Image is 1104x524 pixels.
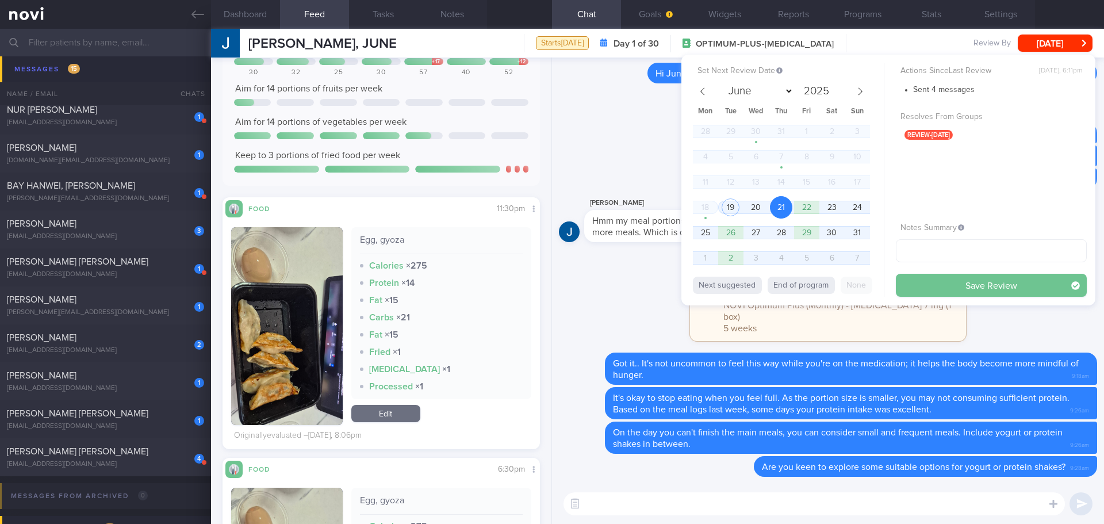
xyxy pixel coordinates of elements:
[795,196,818,219] span: August 22, 2025
[517,59,526,65] div: + 12
[655,69,1061,78] span: Hi June, [PERSON_NAME] here. I hope you continue prioritising protein and fibre intake this week 😊
[401,278,415,288] strong: × 14
[1039,67,1082,75] span: [DATE], 6:11pm
[614,38,659,49] strong: Day 1 of 30
[369,313,394,322] strong: Carbs
[7,270,204,279] div: [EMAIL_ADDRESS][DOMAIN_NAME]
[693,108,718,116] span: Mon
[319,68,358,77] div: 25
[592,216,1048,237] span: Hmm my meal portions are not consistent these days. It's quite wasteful. I find that i cnt finish...
[613,359,1079,380] span: Got it.. It's not uncommon to feel this way while you're on the medication; it helps the body bec...
[821,247,843,269] span: September 6, 2025
[385,330,398,339] strong: × 15
[369,365,440,374] strong: [MEDICAL_DATA]
[385,296,398,305] strong: × 15
[694,221,716,244] span: August 25, 2025
[743,108,769,116] span: Wed
[719,221,742,244] span: August 26, 2025
[277,68,316,77] div: 32
[745,221,767,244] span: August 27, 2025
[768,277,835,294] button: End of program
[393,347,401,357] strong: × 1
[770,247,792,269] span: September 4, 2025
[234,68,273,77] div: 30
[762,462,1065,472] span: Are you keen to explore some suitable options for yogurt or protein shakes?
[745,196,767,219] span: August 20, 2025
[719,196,742,219] span: August 19, 2025
[369,382,413,391] strong: Processed
[794,108,819,116] span: Fri
[821,221,843,244] span: August 30, 2025
[7,409,148,418] span: [PERSON_NAME] [PERSON_NAME]
[900,112,1082,123] label: Resolves From Groups
[194,302,204,312] div: 1
[489,68,528,77] div: 52
[7,308,204,317] div: [PERSON_NAME][EMAIL_ADDRESS][DOMAIN_NAME]
[7,371,76,380] span: [PERSON_NAME]
[7,333,76,342] span: [PERSON_NAME]
[369,278,399,288] strong: Protein
[896,274,1087,297] button: Save Review
[7,143,76,152] span: [PERSON_NAME]
[694,247,716,269] span: September 1, 2025
[442,365,450,374] strong: × 1
[613,393,1069,414] span: It's okay to stop eating when you feel full. As the portion size is smaller, you may not consumin...
[770,221,792,244] span: August 28, 2025
[1072,369,1089,380] span: 9:18am
[845,108,870,116] span: Sun
[138,491,148,500] span: 0
[235,151,400,160] span: Keep to 3 portions of fried food per week
[1070,461,1089,472] span: 9:28am
[7,257,148,266] span: [PERSON_NAME] [PERSON_NAME]
[723,82,793,100] select: Month
[1070,404,1089,415] span: 9:26am
[243,203,289,213] div: Food
[497,205,525,213] span: 11:30pm
[369,330,382,339] strong: Fat
[819,108,845,116] span: Sat
[369,261,404,270] strong: Calories
[432,59,440,65] div: + 17
[396,313,410,322] strong: × 21
[248,37,397,51] span: [PERSON_NAME], JUNE
[769,108,794,116] span: Thu
[7,384,204,393] div: [EMAIL_ADDRESS][DOMAIN_NAME]
[7,346,204,355] div: [EMAIL_ADDRESS][DOMAIN_NAME]
[8,488,151,504] div: Messages from Archived
[973,39,1011,49] span: Review By
[697,66,879,77] label: Set Next Review Date
[7,118,204,127] div: [EMAIL_ADDRESS][DOMAIN_NAME]
[194,112,204,122] div: 1
[194,340,204,350] div: 2
[723,324,757,333] span: 5 weeks
[846,247,868,269] span: September 7, 2025
[7,156,204,165] div: [DOMAIN_NAME][EMAIL_ADDRESS][DOMAIN_NAME]
[536,36,589,51] div: Starts [DATE]
[795,221,818,244] span: August 29, 2025
[235,117,407,127] span: Aim for 14 portions of vegetables per week
[7,460,204,469] div: [EMAIL_ADDRESS][DOMAIN_NAME]
[821,196,843,219] span: August 23, 2025
[7,422,204,431] div: [EMAIL_ADDRESS][DOMAIN_NAME]
[718,108,743,116] span: Tue
[194,454,204,464] div: 4
[415,382,423,391] strong: × 1
[194,264,204,274] div: 1
[693,277,762,294] button: Next suggested
[799,86,831,97] input: Year
[231,227,343,425] img: Egg, gyoza
[900,224,964,232] span: Notes Summary
[351,405,420,422] a: Edit
[369,347,390,357] strong: Fried
[770,196,792,219] span: August 21, 2025
[7,232,204,241] div: [EMAIL_ADDRESS][DOMAIN_NAME]
[613,428,1063,449] span: On the day you can't finish the main meals, you can consider small and frequent meals. Include yo...
[7,105,97,114] span: NUR [PERSON_NAME]
[846,196,868,219] span: August 24, 2025
[7,194,204,203] div: [PERSON_NAME][EMAIL_ADDRESS][DOMAIN_NAME]
[719,247,742,269] span: September 2, 2025
[1070,438,1089,449] span: 9:26am
[1018,35,1092,52] button: [DATE]
[7,447,148,456] span: [PERSON_NAME] [PERSON_NAME]
[913,82,1087,95] li: Sent 4 messages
